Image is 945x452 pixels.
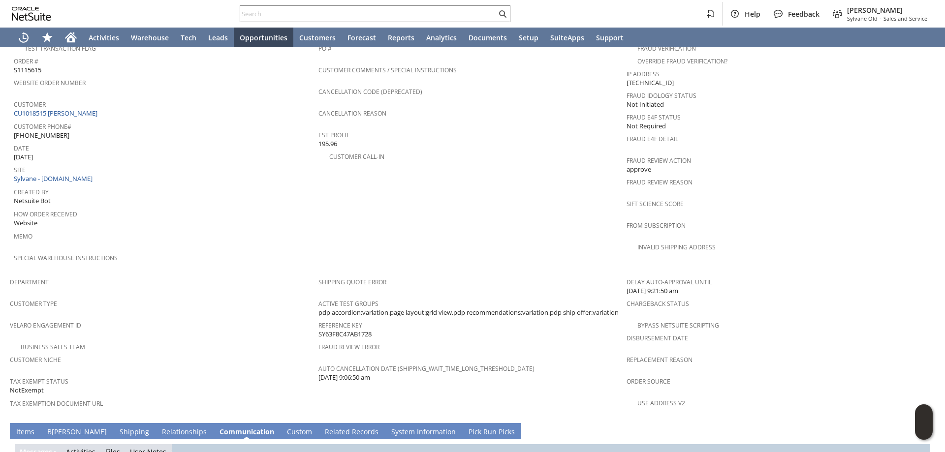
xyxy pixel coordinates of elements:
span: 195.96 [318,139,337,149]
a: Reports [382,28,420,47]
span: Support [596,33,624,42]
a: Recent Records [12,28,35,47]
a: Business Sales Team [21,343,85,351]
span: Analytics [426,33,457,42]
a: Customer Comments / Special Instructions [318,66,457,74]
a: From Subscription [627,221,686,230]
a: Website Order Number [14,79,86,87]
a: Activities [83,28,125,47]
a: Test Transaction Flag [25,44,96,53]
a: Pick Run Picks [466,427,517,438]
a: Fraud Review Reason [627,178,693,186]
span: Forecast [347,33,376,42]
span: Leads [208,33,228,42]
a: Tax Exemption Document URL [10,399,103,408]
span: Not Initiated [627,100,664,109]
a: System Information [389,427,458,438]
a: Sift Science Score [627,200,684,208]
a: Order Source [627,377,670,386]
span: Reports [388,33,414,42]
a: Home [59,28,83,47]
svg: Shortcuts [41,31,53,43]
a: Cancellation Reason [318,109,386,118]
a: Reference Key [318,321,362,330]
a: Fraud Idology Status [627,91,696,100]
span: SuiteApps [550,33,584,42]
span: I [16,427,18,436]
a: Department [10,278,49,286]
a: Shipping [117,427,152,438]
a: Relationships [159,427,209,438]
a: Customer [14,100,46,109]
a: Created By [14,188,49,196]
a: Active Test Groups [318,300,378,308]
a: Communication [217,427,277,438]
span: R [162,427,166,436]
a: Tax Exempt Status [10,377,68,386]
span: Oracle Guided Learning Widget. To move around, please hold and drag [915,422,933,440]
a: Shipping Quote Error [318,278,386,286]
a: Customer Call-in [329,152,384,161]
span: Not Required [627,121,666,131]
span: pdp accordion:variation,page layout:grid view,pdp recommendations:variation,pdp ship offer:variation [318,308,619,317]
a: Customer Niche [10,356,61,364]
a: How Order Received [14,210,77,218]
a: Invalid Shipping Address [637,243,716,251]
a: Fraud Review Action [627,156,691,165]
a: Sylvane - [DOMAIN_NAME] [14,174,95,183]
span: Setup [519,33,538,42]
svg: Search [497,8,508,20]
span: approve [627,165,651,174]
a: Memo [14,232,32,241]
span: Documents [469,33,507,42]
a: Fraud Verification [637,44,696,53]
a: Bypass NetSuite Scripting [637,321,719,330]
span: B [47,427,52,436]
a: Documents [463,28,513,47]
a: Opportunities [234,28,293,47]
a: Velaro Engagement ID [10,321,81,330]
a: Items [14,427,37,438]
a: Cancellation Code (deprecated) [318,88,422,96]
span: Sylvane Old [847,15,878,22]
a: Tech [175,28,202,47]
a: Warehouse [125,28,175,47]
span: [PHONE_NUMBER] [14,131,69,140]
span: Warehouse [131,33,169,42]
a: Fraud Review Error [318,343,379,351]
span: [DATE] 9:06:50 am [318,373,370,382]
a: Customer Type [10,300,57,308]
span: Feedback [788,9,819,19]
a: Custom [284,427,315,438]
a: Leads [202,28,234,47]
span: Opportunities [240,33,287,42]
a: Support [590,28,630,47]
a: Fraud E4F Detail [627,135,678,143]
a: Analytics [420,28,463,47]
span: Customers [299,33,336,42]
a: Customer Phone# [14,122,71,131]
span: NotExempt [10,386,44,395]
a: Fraud E4F Status [627,113,681,121]
span: Tech [181,33,196,42]
a: Customers [293,28,342,47]
span: Activities [89,33,119,42]
span: [DATE] 9:21:50 am [627,286,678,296]
span: Netsuite Bot [14,196,51,206]
a: CU1018515 [PERSON_NAME] [14,109,100,118]
a: Setup [513,28,544,47]
span: [PERSON_NAME] [847,5,927,15]
a: PO # [318,44,332,53]
input: Search [240,8,497,20]
a: Related Records [322,427,381,438]
span: C [220,427,224,436]
a: Order # [14,57,38,65]
span: y [395,427,399,436]
a: B[PERSON_NAME] [45,427,109,438]
span: S1115615 [14,65,41,75]
a: Override Fraud Verification? [637,57,727,65]
svg: Recent Records [18,31,30,43]
a: SuiteApps [544,28,590,47]
span: P [469,427,472,436]
a: Auto Cancellation Date (shipping_wait_time_long_threshold_date) [318,364,535,373]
